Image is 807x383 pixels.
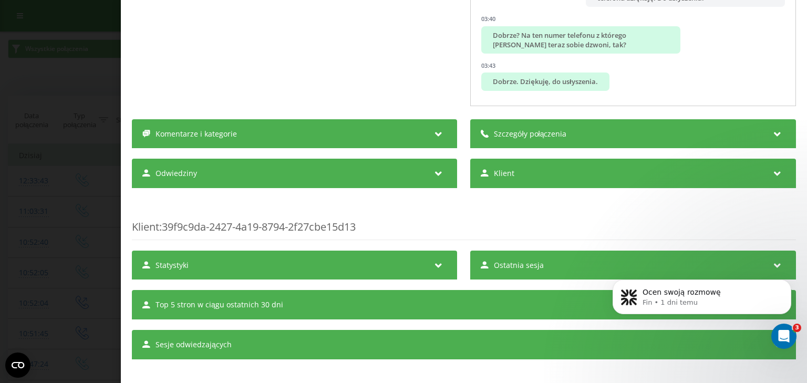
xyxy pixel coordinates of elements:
[494,260,544,271] span: Ostatnia sesja
[482,61,496,69] div: 03:43
[597,257,807,355] iframe: Intercom notifications wiadomość
[156,299,283,310] span: Top 5 stron w ciągu ostatnich 30 dni
[5,353,30,378] button: Open CMP widget
[132,220,159,234] span: Klient
[156,260,189,271] span: Statystyki
[482,73,609,90] div: Dobrze. Dziękuję, do usłyszenia.
[482,26,680,54] div: Dobrze? Na ten numer telefonu z którego [PERSON_NAME] teraz sobie dzwoni, tak?
[494,168,515,179] span: Klient
[132,199,796,240] div: : 39f9c9da-2427-4a19-8794-2f27cbe15d13
[156,129,237,139] span: Komentarze i kategorie
[494,129,567,139] span: Szczegóły połączenia
[793,324,801,332] span: 3
[156,339,232,350] span: Sesje odwiedzających
[156,168,197,179] span: Odwiedziny
[482,15,496,23] div: 03:40
[771,324,796,349] iframe: Intercom live chat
